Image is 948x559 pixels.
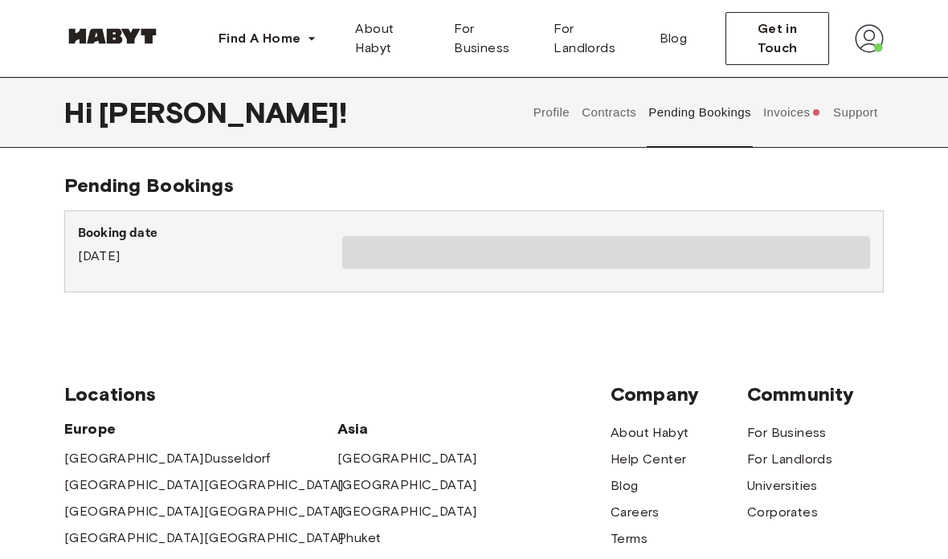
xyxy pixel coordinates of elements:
a: About Habyt [611,423,689,443]
span: Get in Touch [739,19,815,58]
a: Careers [611,503,660,522]
img: avatar [855,24,884,53]
a: [GEOGRAPHIC_DATA] [64,449,204,468]
a: [GEOGRAPHIC_DATA] [64,528,204,548]
a: Corporates [747,503,818,522]
a: For Business [441,13,541,64]
img: Habyt [64,28,161,44]
a: Help Center [611,450,686,469]
button: Invoices [761,77,823,148]
span: For Landlords [554,19,633,58]
a: For Landlords [541,13,646,64]
button: Get in Touch [725,12,829,65]
span: Europe [64,419,337,439]
a: For Business [747,423,827,443]
a: Dusseldorf [204,449,271,468]
a: [GEOGRAPHIC_DATA] [64,502,204,521]
a: Blog [647,13,701,64]
button: Pending Bookings [647,77,754,148]
span: About Habyt [355,19,428,58]
a: Blog [611,476,639,496]
a: [GEOGRAPHIC_DATA] [337,475,477,495]
a: [GEOGRAPHIC_DATA] [337,502,477,521]
span: For Business [454,19,528,58]
a: About Habyt [342,13,441,64]
span: Company [611,382,747,406]
button: Support [831,77,880,148]
span: Find A Home [219,29,300,48]
a: [GEOGRAPHIC_DATA] [64,475,204,495]
a: For Landlords [747,450,832,469]
div: user profile tabs [527,77,884,148]
a: [GEOGRAPHIC_DATA] [337,449,477,468]
span: Blog [660,29,688,48]
button: Profile [531,77,572,148]
a: [GEOGRAPHIC_DATA] [204,502,344,521]
span: Locations [64,382,611,406]
p: Booking date [78,224,342,243]
div: [DATE] [78,224,342,266]
a: Terms [611,529,648,549]
span: Community [747,382,884,406]
span: [PERSON_NAME] ! [99,96,347,129]
span: Pending Bookings [64,173,234,197]
a: Phuket [337,528,381,548]
a: [GEOGRAPHIC_DATA] [204,528,344,548]
a: [GEOGRAPHIC_DATA] [204,475,344,495]
span: Hi [64,96,99,129]
button: Contracts [580,77,639,148]
button: Find A Home [206,22,329,55]
span: Asia [337,419,474,439]
a: Universities [747,476,818,496]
